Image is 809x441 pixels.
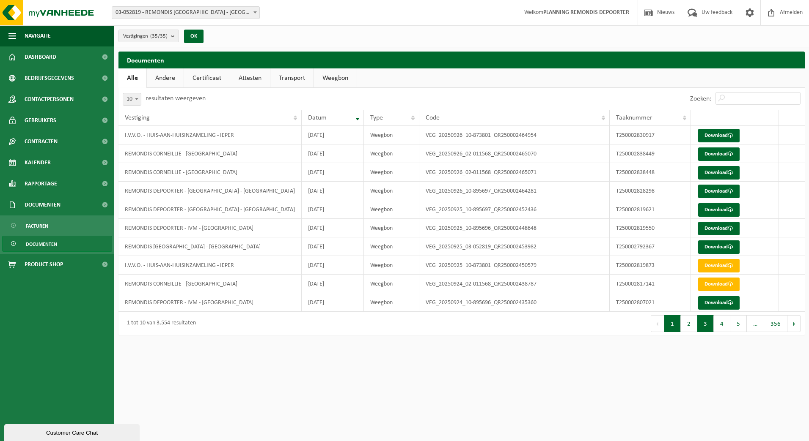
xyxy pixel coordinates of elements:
a: Transport [270,68,314,88]
td: [DATE] [302,219,364,237]
td: VEG_20250925_10-895697_QR250002452436 [419,200,610,219]
span: Vestiging [125,114,150,121]
iframe: chat widget [4,422,141,441]
td: [DATE] [302,200,364,219]
a: Download [698,222,740,235]
span: Dashboard [25,46,56,68]
span: … [747,315,764,332]
a: Documenten [2,236,112,252]
td: T250002828298 [610,182,691,200]
td: REMONDIS [GEOGRAPHIC_DATA] - [GEOGRAPHIC_DATA] [118,237,302,256]
td: T250002819621 [610,200,691,219]
label: Zoeken: [690,95,711,102]
a: Download [698,129,740,142]
td: Weegbon [364,144,419,163]
span: Contracten [25,131,58,152]
a: Download [698,185,740,198]
td: [DATE] [302,163,364,182]
span: Bedrijfsgegevens [25,68,74,89]
span: Kalender [25,152,51,173]
td: VEG_20250926_02-011568_QR250002465070 [419,144,610,163]
td: Weegbon [364,237,419,256]
button: Next [787,315,801,332]
a: Download [698,203,740,217]
a: Download [698,278,740,291]
td: VEG_20250926_02-011568_QR250002465071 [419,163,610,182]
td: Weegbon [364,182,419,200]
td: REMONDIS CORNEILLIE - [GEOGRAPHIC_DATA] [118,275,302,293]
td: [DATE] [302,144,364,163]
a: Facturen [2,218,112,234]
td: T250002792367 [610,237,691,256]
td: T250002819873 [610,256,691,275]
button: 356 [764,315,787,332]
td: VEG_20250925_10-895696_QR250002448648 [419,219,610,237]
button: 3 [697,315,714,332]
td: VEG_20250925_03-052819_QR250002453982 [419,237,610,256]
h2: Documenten [118,52,805,68]
span: Datum [308,114,327,121]
span: 10 [123,93,141,106]
span: Rapportage [25,173,57,194]
td: I.V.V.O. - HUIS-AAN-HUISINZAMELING - IEPER [118,126,302,144]
td: [DATE] [302,237,364,256]
td: VEG_20250926_10-895697_QR250002464281 [419,182,610,200]
td: [DATE] [302,256,364,275]
td: Weegbon [364,293,419,312]
span: Code [426,114,440,121]
span: Product Shop [25,254,63,275]
td: T250002819550 [610,219,691,237]
a: Download [698,166,740,180]
td: REMONDIS CORNEILLIE - [GEOGRAPHIC_DATA] [118,163,302,182]
span: Vestigingen [123,30,168,43]
button: Previous [651,315,664,332]
span: Facturen [26,218,48,234]
button: Vestigingen(35/35) [118,30,179,42]
button: 2 [681,315,697,332]
td: VEG_20250925_10-873801_QR250002450579 [419,256,610,275]
a: Andere [147,68,184,88]
span: Taaknummer [616,114,652,121]
td: REMONDIS DEPOORTER - [GEOGRAPHIC_DATA] - [GEOGRAPHIC_DATA] [118,200,302,219]
span: Type [370,114,383,121]
span: 03-052819 - REMONDIS WEST-VLAANDEREN - OOSTENDE [112,6,260,19]
span: Documenten [25,194,61,215]
td: Weegbon [364,126,419,144]
td: T250002830917 [610,126,691,144]
strong: PLANNING REMONDIS DEPOORTER [543,9,629,16]
td: [DATE] [302,275,364,293]
td: REMONDIS DEPOORTER - [GEOGRAPHIC_DATA] - [GEOGRAPHIC_DATA] [118,182,302,200]
span: 10 [123,93,141,105]
a: Weegbon [314,68,357,88]
count: (35/35) [150,33,168,39]
td: Weegbon [364,256,419,275]
a: Download [698,147,740,161]
td: [DATE] [302,126,364,144]
td: Weegbon [364,163,419,182]
td: T250002807021 [610,293,691,312]
td: Weegbon [364,200,419,219]
span: Gebruikers [25,110,56,131]
td: VEG_20250924_10-895696_QR250002435360 [419,293,610,312]
button: 1 [664,315,681,332]
button: 4 [714,315,730,332]
td: VEG_20250924_02-011568_QR250002438787 [419,275,610,293]
div: 1 tot 10 van 3,554 resultaten [123,316,196,331]
a: Attesten [230,68,270,88]
td: T250002817141 [610,275,691,293]
td: Weegbon [364,275,419,293]
td: REMONDIS DEPOORTER - IVM - [GEOGRAPHIC_DATA] [118,219,302,237]
span: Navigatie [25,25,51,46]
a: Certificaat [184,68,230,88]
td: REMONDIS CORNEILLIE - [GEOGRAPHIC_DATA] [118,144,302,163]
td: T250002838449 [610,144,691,163]
label: resultaten weergeven [146,95,206,102]
button: OK [184,30,204,43]
span: 03-052819 - REMONDIS WEST-VLAANDEREN - OOSTENDE [112,7,259,19]
td: Weegbon [364,219,419,237]
td: [DATE] [302,182,364,200]
button: 5 [730,315,747,332]
span: Documenten [26,236,57,252]
td: REMONDIS DEPOORTER - IVM - [GEOGRAPHIC_DATA] [118,293,302,312]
